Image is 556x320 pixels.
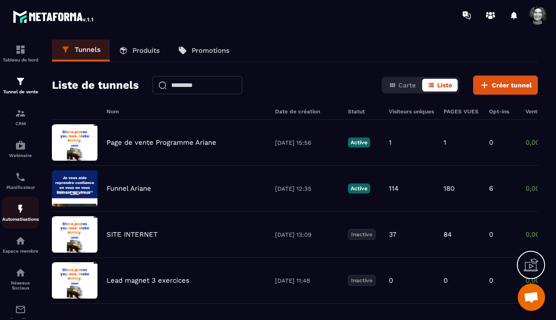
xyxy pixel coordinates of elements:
p: Produits [133,46,160,55]
h6: Nom [107,108,266,115]
p: Planificateur [2,185,39,190]
p: Webinaire [2,153,39,158]
p: Active [348,183,370,193]
p: 0 [489,276,493,284]
img: formation [15,76,26,87]
p: Page de vente Programme Ariane [107,138,216,147]
button: Carte [383,79,421,91]
a: social-networksocial-networkRéseaux Sociaux [2,260,39,297]
h6: Statut [348,108,380,115]
h6: Opt-ins [489,108,516,115]
a: automationsautomationsAutomatisations [2,197,39,229]
h6: Date de création [275,108,339,115]
p: Active [348,137,370,147]
p: 37 [389,230,396,239]
p: SITE INTERNET [107,230,158,239]
img: automations [15,203,26,214]
p: [DATE] 12:35 [275,185,339,192]
img: image [52,216,97,253]
p: 0 [489,138,493,147]
p: Tunnel de vente [2,89,39,94]
p: 1 [444,138,446,147]
p: 0 [489,230,493,239]
button: Créer tunnel [473,76,538,95]
img: automations [15,235,26,246]
img: email [15,304,26,315]
p: Automatisations [2,217,39,222]
img: social-network [15,267,26,278]
button: Liste [422,79,458,91]
h6: Visiteurs uniques [389,108,434,115]
p: 1 [389,138,392,147]
a: Promotions [169,40,239,61]
p: Espace membre [2,249,39,254]
a: Produits [110,40,169,61]
p: 84 [444,230,452,239]
p: Funnel Ariane [107,184,151,193]
img: automations [15,140,26,151]
p: Inactive [348,229,376,240]
p: Réseaux Sociaux [2,280,39,290]
p: 0 [389,276,393,284]
img: formation [15,44,26,55]
h6: PAGES VUES [444,108,480,115]
p: Promotions [192,46,230,55]
a: Tunnels [52,40,110,61]
p: [DATE] 15:56 [275,139,339,146]
a: automationsautomationsEspace membre [2,229,39,260]
img: scheduler [15,172,26,183]
span: Carte [398,81,416,89]
p: CRM [2,121,39,126]
p: 114 [389,184,398,193]
span: Liste [437,81,452,89]
p: Tunnels [75,46,101,54]
p: Lead magnet 3 exercices [107,276,189,284]
p: [DATE] 11:48 [275,277,339,284]
a: formationformationCRM [2,101,39,133]
p: 0 [444,276,448,284]
p: Tableau de bord [2,57,39,62]
img: image [52,262,97,299]
a: formationformationTunnel de vente [2,69,39,101]
p: 180 [444,184,454,193]
p: 6 [489,184,493,193]
img: image [52,170,97,207]
p: [DATE] 13:09 [275,231,339,238]
a: automationsautomationsWebinaire [2,133,39,165]
a: formationformationTableau de bord [2,37,39,69]
img: logo [13,8,95,25]
span: Créer tunnel [492,81,532,90]
img: formation [15,108,26,119]
p: Inactive [348,275,376,286]
a: schedulerschedulerPlanificateur [2,165,39,197]
h2: Liste de tunnels [52,76,139,94]
a: Ouvrir le chat [518,284,545,311]
img: image [52,124,97,161]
